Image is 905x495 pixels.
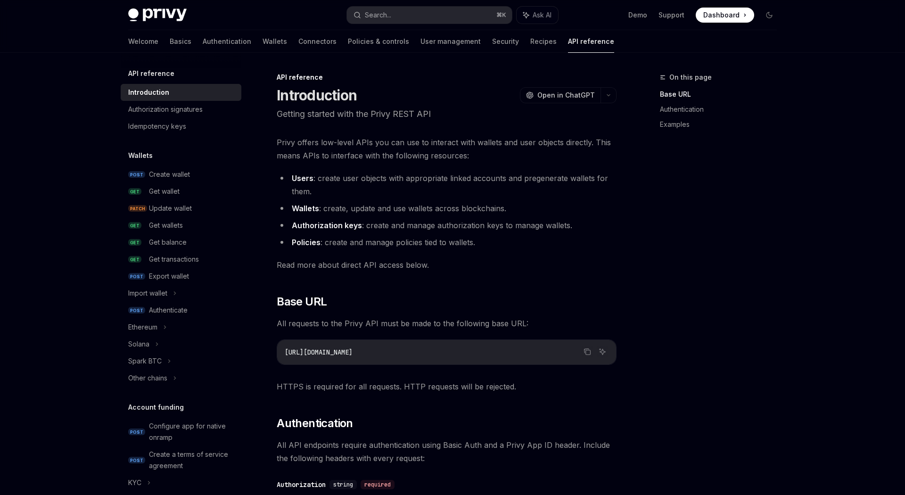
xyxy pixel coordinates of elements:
a: Security [492,30,519,53]
li: : create and manage policies tied to wallets. [277,236,617,249]
a: Policies & controls [348,30,409,53]
div: Export wallet [149,271,189,282]
div: Get wallet [149,186,180,197]
li: : create, update and use wallets across blockchains. [277,202,617,215]
div: Other chains [128,372,167,384]
span: All requests to the Privy API must be made to the following base URL: [277,317,617,330]
div: Configure app for native onramp [149,421,236,443]
li: : create user objects with appropriate linked accounts and pregenerate wallets for them. [277,172,617,198]
li: : create and manage authorization keys to manage wallets. [277,219,617,232]
a: Authentication [660,102,784,117]
span: POST [128,429,145,436]
a: GETGet transactions [121,251,241,268]
strong: Policies [292,238,321,247]
button: Search...⌘K [347,7,512,24]
div: Create wallet [149,169,190,180]
span: POST [128,273,145,280]
span: On this page [669,72,712,83]
strong: Authorization keys [292,221,362,230]
span: [URL][DOMAIN_NAME] [285,348,353,356]
a: GETGet wallets [121,217,241,234]
a: POSTExport wallet [121,268,241,285]
a: POSTAuthenticate [121,302,241,319]
button: Copy the contents from the code block [581,346,593,358]
a: User management [420,30,481,53]
strong: Users [292,173,313,183]
button: Ask AI [596,346,609,358]
span: POST [128,457,145,464]
span: Ask AI [533,10,551,20]
a: Idempotency keys [121,118,241,135]
a: Connectors [298,30,337,53]
span: Read more about direct API access below. [277,258,617,272]
a: GETGet balance [121,234,241,251]
div: Create a terms of service agreement [149,449,236,471]
a: POSTCreate a terms of service agreement [121,446,241,474]
span: Dashboard [703,10,740,20]
a: Support [658,10,684,20]
button: Toggle dark mode [762,8,777,23]
span: GET [128,222,141,229]
span: PATCH [128,205,147,212]
h1: Introduction [277,87,357,104]
a: Authorization signatures [121,101,241,118]
button: Ask AI [517,7,558,24]
div: Authorization signatures [128,104,203,115]
a: Recipes [530,30,557,53]
div: Import wallet [128,288,167,299]
div: Ethereum [128,322,157,333]
span: ⌘ K [496,11,506,19]
a: Base URL [660,87,784,102]
span: GET [128,256,141,263]
div: Update wallet [149,203,192,214]
h5: API reference [128,68,174,79]
span: HTTPS is required for all requests. HTTP requests will be rejected. [277,380,617,393]
span: POST [128,307,145,314]
a: Demo [628,10,647,20]
span: GET [128,188,141,195]
p: Getting started with the Privy REST API [277,107,617,121]
div: Authenticate [149,305,188,316]
div: Get transactions [149,254,199,265]
a: Wallets [263,30,287,53]
img: dark logo [128,8,187,22]
a: Basics [170,30,191,53]
div: Solana [128,338,149,350]
div: Spark BTC [128,355,162,367]
a: PATCHUpdate wallet [121,200,241,217]
a: Authentication [203,30,251,53]
span: Base URL [277,294,327,309]
div: Get balance [149,237,187,248]
span: GET [128,239,141,246]
span: Privy offers low-level APIs you can use to interact with wallets and user objects directly. This ... [277,136,617,162]
div: Get wallets [149,220,183,231]
a: POSTConfigure app for native onramp [121,418,241,446]
a: POSTCreate wallet [121,166,241,183]
div: KYC [128,477,141,488]
a: Welcome [128,30,158,53]
span: All API endpoints require authentication using Basic Auth and a Privy App ID header. Include the ... [277,438,617,465]
h5: Account funding [128,402,184,413]
a: Examples [660,117,784,132]
div: required [361,480,395,489]
strong: Wallets [292,204,319,213]
a: GETGet wallet [121,183,241,200]
div: Idempotency keys [128,121,186,132]
h5: Wallets [128,150,153,161]
span: string [333,481,353,488]
div: Introduction [128,87,169,98]
a: API reference [568,30,614,53]
span: Open in ChatGPT [537,91,595,100]
span: Authentication [277,416,353,431]
a: Dashboard [696,8,754,23]
div: API reference [277,73,617,82]
span: POST [128,171,145,178]
div: Search... [365,9,391,21]
button: Open in ChatGPT [520,87,601,103]
div: Authorization [277,480,326,489]
a: Introduction [121,84,241,101]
